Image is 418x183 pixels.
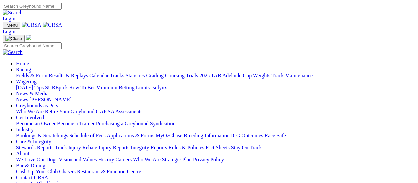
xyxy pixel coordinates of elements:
[45,85,68,90] a: SUREpick
[193,157,224,162] a: Privacy Policy
[16,97,415,103] div: News & Media
[69,85,95,90] a: How To Bet
[168,145,204,150] a: Rules & Policies
[16,85,415,91] div: Wagering
[96,85,150,90] a: Minimum Betting Limits
[16,85,44,90] a: [DATE] Tips
[16,109,44,114] a: Who We Are
[45,109,95,114] a: Retire Your Greyhound
[16,73,47,78] a: Fields & Form
[29,97,71,102] a: [PERSON_NAME]
[16,109,415,115] div: Greyhounds as Pets
[231,133,263,138] a: ICG Outcomes
[59,169,141,174] a: Chasers Restaurant & Function Centre
[3,10,23,16] img: Search
[59,157,97,162] a: Vision and Values
[89,73,109,78] a: Calendar
[98,145,129,150] a: Injury Reports
[162,157,192,162] a: Strategic Plan
[16,97,28,102] a: News
[16,121,56,126] a: Become an Owner
[57,121,95,126] a: Become a Trainer
[272,73,313,78] a: Track Maintenance
[184,133,230,138] a: Breeding Information
[126,73,145,78] a: Statistics
[16,67,31,72] a: Racing
[231,145,262,150] a: Stay On Track
[16,91,49,96] a: News & Media
[26,35,31,40] img: logo-grsa-white.png
[16,157,57,162] a: We Love Our Dogs
[133,157,161,162] a: Who We Are
[22,22,41,28] img: GRSA
[98,157,114,162] a: History
[206,145,230,150] a: Fact Sheets
[146,73,164,78] a: Grading
[16,169,415,175] div: Bar & Dining
[3,49,23,55] img: Search
[3,16,15,21] a: Login
[69,133,105,138] a: Schedule of Fees
[186,73,198,78] a: Trials
[16,79,37,84] a: Wagering
[199,73,252,78] a: 2025 TAB Adelaide Cup
[16,61,29,66] a: Home
[150,121,175,126] a: Syndication
[16,163,45,168] a: Bar & Dining
[16,121,415,127] div: Get Involved
[16,73,415,79] div: Racing
[16,145,53,150] a: Stewards Reports
[55,145,97,150] a: Track Injury Rebate
[7,23,18,28] span: Menu
[3,42,62,49] input: Search
[96,109,143,114] a: GAP SA Assessments
[3,35,25,42] button: Toggle navigation
[16,175,48,180] a: Contact GRSA
[43,22,62,28] img: GRSA
[49,73,88,78] a: Results & Replays
[151,85,167,90] a: Isolynx
[131,145,167,150] a: Integrity Reports
[16,133,68,138] a: Bookings & Scratchings
[165,73,185,78] a: Coursing
[16,127,34,132] a: Industry
[16,115,44,120] a: Get Involved
[16,103,58,108] a: Greyhounds as Pets
[16,169,58,174] a: Cash Up Your Club
[16,145,415,151] div: Care & Integrity
[3,29,15,34] a: Login
[156,133,182,138] a: MyOzChase
[3,22,20,29] button: Toggle navigation
[253,73,270,78] a: Weights
[107,133,154,138] a: Applications & Forms
[110,73,124,78] a: Tracks
[16,157,415,163] div: About
[16,139,51,144] a: Care & Integrity
[96,121,149,126] a: Purchasing a Greyhound
[115,157,132,162] a: Careers
[16,151,29,156] a: About
[264,133,286,138] a: Race Safe
[5,36,22,41] img: Close
[16,133,415,139] div: Industry
[3,3,62,10] input: Search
